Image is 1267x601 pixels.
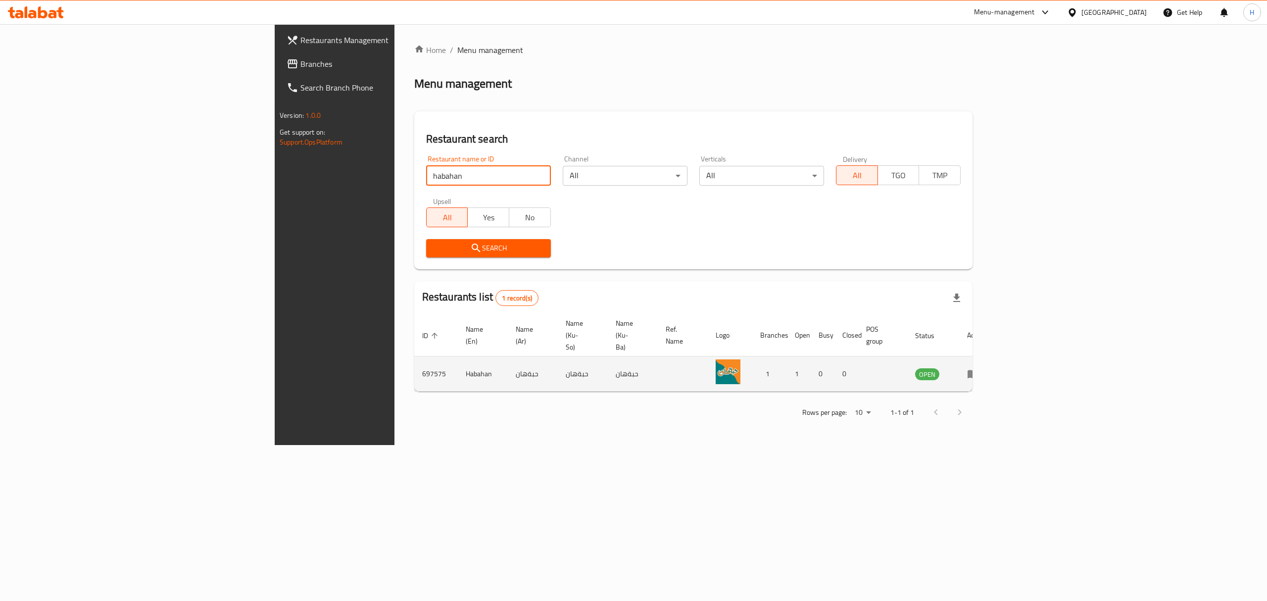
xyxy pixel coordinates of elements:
[811,314,834,356] th: Busy
[851,405,875,420] div: Rows per page:
[305,109,321,122] span: 1.0.0
[566,317,596,353] span: Name (Ku-So)
[495,290,538,306] div: Total records count
[811,356,834,392] td: 0
[434,242,543,254] span: Search
[414,76,512,92] h2: Menu management
[280,109,304,122] span: Version:
[666,323,696,347] span: Ref. Name
[787,314,811,356] th: Open
[836,165,878,185] button: All
[915,368,939,380] div: OPEN
[508,356,558,392] td: حبةهان
[877,165,920,185] button: TGO
[466,323,496,347] span: Name (En)
[422,290,538,306] h2: Restaurants list
[300,34,479,46] span: Restaurants Management
[1250,7,1254,18] span: H
[426,166,551,186] input: Search for restaurant name or ID..
[699,166,824,186] div: All
[787,356,811,392] td: 1
[280,126,325,139] span: Get support on:
[974,6,1035,18] div: Menu-management
[516,323,546,347] span: Name (Ar)
[279,76,487,100] a: Search Branch Phone
[414,314,993,392] table: enhanced table
[300,82,479,94] span: Search Branch Phone
[279,52,487,76] a: Branches
[1081,7,1147,18] div: [GEOGRAPHIC_DATA]
[426,207,468,227] button: All
[467,207,509,227] button: Yes
[300,58,479,70] span: Branches
[426,239,551,257] button: Search
[563,166,687,186] div: All
[890,406,914,419] p: 1-1 of 1
[558,356,608,392] td: حبةهان
[433,198,451,204] label: Upsell
[431,210,464,225] span: All
[752,314,787,356] th: Branches
[457,44,523,56] span: Menu management
[616,317,646,353] span: Name (Ku-Ba)
[834,356,858,392] td: 0
[915,330,947,342] span: Status
[752,356,787,392] td: 1
[279,28,487,52] a: Restaurants Management
[608,356,658,392] td: حبةهان
[923,168,957,183] span: TMP
[866,323,895,347] span: POS group
[945,286,969,310] div: Export file
[959,314,993,356] th: Action
[915,369,939,380] span: OPEN
[472,210,505,225] span: Yes
[840,168,874,183] span: All
[509,207,551,227] button: No
[802,406,847,419] p: Rows per page:
[513,210,547,225] span: No
[426,132,961,147] h2: Restaurant search
[834,314,858,356] th: Closed
[422,330,441,342] span: ID
[882,168,916,183] span: TGO
[708,314,752,356] th: Logo
[843,155,868,162] label: Delivery
[496,294,538,303] span: 1 record(s)
[280,136,342,149] a: Support.OpsPlatform
[716,359,740,384] img: Habahan
[919,165,961,185] button: TMP
[414,44,973,56] nav: breadcrumb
